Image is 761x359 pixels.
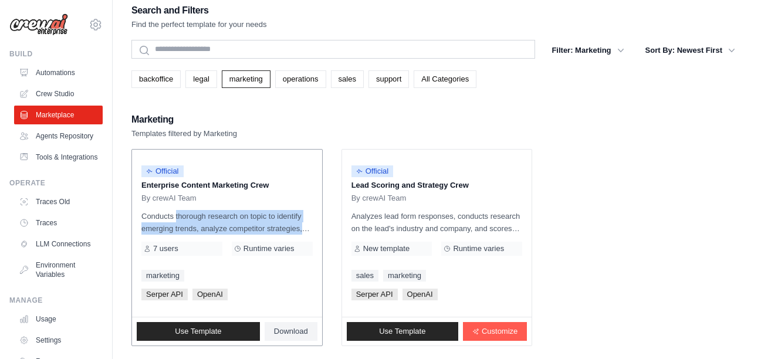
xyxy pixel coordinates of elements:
a: Automations [14,63,103,82]
a: Download [265,322,317,341]
span: New template [363,244,410,253]
a: All Categories [414,70,476,88]
span: By crewAI Team [351,194,407,203]
a: Use Template [347,322,458,341]
div: Build [9,49,103,59]
span: Serper API [141,289,188,300]
h2: Search and Filters [131,2,267,19]
a: Crew Studio [14,84,103,103]
p: Find the perfect template for your needs [131,19,267,31]
a: sales [331,70,364,88]
a: Use Template [137,322,260,341]
p: Enterprise Content Marketing Crew [141,179,313,191]
p: Analyzes lead form responses, conducts research on the lead's industry and company, and scores th... [351,210,523,235]
a: operations [275,70,326,88]
span: OpenAI [403,289,438,300]
a: Usage [14,310,103,328]
a: support [368,70,409,88]
a: Traces Old [14,192,103,211]
a: Settings [14,331,103,350]
a: legal [185,70,217,88]
p: Conducts thorough research on topic to identify emerging trends, analyze competitor strategies, a... [141,210,313,235]
span: Use Template [175,327,221,336]
div: Manage [9,296,103,305]
img: Logo [9,13,68,36]
a: marketing [222,70,270,88]
a: Traces [14,214,103,232]
a: Agents Repository [14,127,103,145]
span: By crewAI Team [141,194,197,203]
a: marketing [383,270,426,282]
a: Tools & Integrations [14,148,103,167]
span: Official [141,165,184,177]
a: marketing [141,270,184,282]
a: Environment Variables [14,256,103,284]
span: Use Template [379,327,425,336]
span: OpenAI [192,289,228,300]
span: Serper API [351,289,398,300]
button: Sort By: Newest First [638,40,742,61]
span: Customize [482,327,518,336]
a: backoffice [131,70,181,88]
span: Download [274,327,308,336]
button: Filter: Marketing [544,40,631,61]
span: Runtime varies [243,244,295,253]
span: Official [351,165,394,177]
span: Runtime varies [453,244,504,253]
a: Customize [463,322,527,341]
h2: Marketing [131,111,237,128]
div: Operate [9,178,103,188]
a: sales [351,270,378,282]
p: Templates filtered by Marketing [131,128,237,140]
span: 7 users [153,244,178,253]
a: Marketplace [14,106,103,124]
p: Lead Scoring and Strategy Crew [351,179,523,191]
a: LLM Connections [14,235,103,253]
